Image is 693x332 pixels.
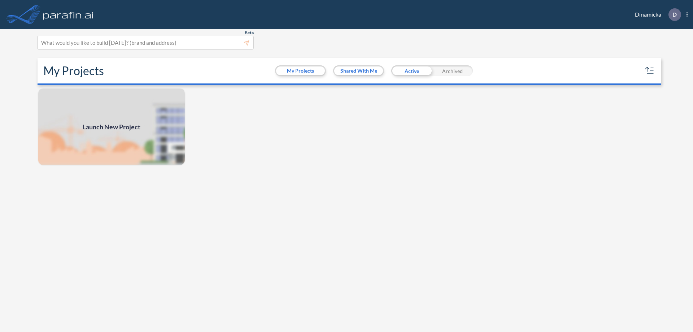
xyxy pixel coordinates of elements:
[334,66,383,75] button: Shared With Me
[38,88,186,166] img: add
[276,66,325,75] button: My Projects
[42,7,95,22] img: logo
[391,65,432,76] div: Active
[672,11,677,18] p: D
[83,122,140,132] span: Launch New Project
[624,8,688,21] div: Dinamicka
[245,30,254,36] span: Beta
[432,65,473,76] div: Archived
[38,88,186,166] a: Launch New Project
[43,64,104,78] h2: My Projects
[644,65,655,77] button: sort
